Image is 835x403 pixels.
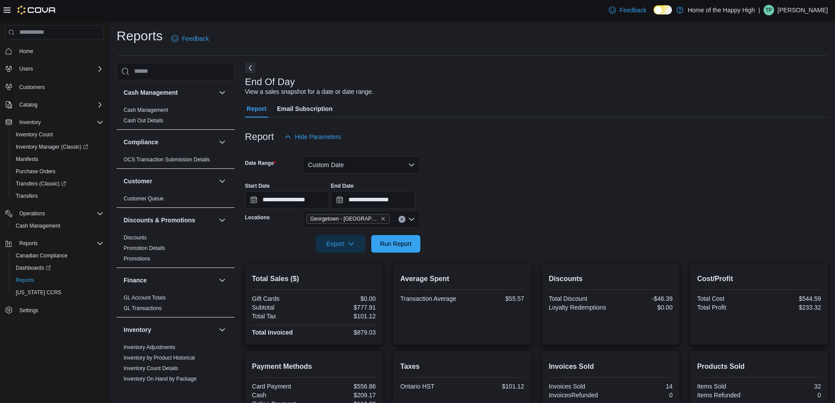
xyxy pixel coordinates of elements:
[16,46,37,57] a: Home
[316,313,376,320] div: $101.12
[117,232,235,267] div: Discounts & Promotions
[303,156,420,174] button: Custom Date
[9,190,107,202] button: Transfers
[124,375,197,382] span: Inventory On Hand by Package
[549,361,673,372] h2: Invoices Sold
[549,383,609,390] div: Invoices Sold
[252,295,312,302] div: Gift Cards
[697,274,821,284] h2: Cost/Profit
[12,250,71,261] a: Canadian Compliance
[316,295,376,302] div: $0.00
[12,178,103,189] span: Transfers (Classic)
[778,5,828,15] p: [PERSON_NAME]
[12,191,103,201] span: Transfers
[12,275,103,285] span: Reports
[331,191,415,209] input: Press the down key to open a popover containing a calendar.
[124,294,166,301] span: GL Account Totals
[16,238,103,249] span: Reports
[124,107,168,114] span: Cash Management
[245,182,270,189] label: Start Date
[9,274,107,286] button: Reports
[16,238,41,249] button: Reports
[124,255,150,262] span: Promotions
[697,304,757,311] div: Total Profit
[124,216,215,225] button: Discounts & Promotions
[124,276,147,285] h3: Finance
[697,383,757,390] div: Items Sold
[697,392,757,399] div: Items Refunded
[765,5,772,15] span: TP
[252,313,312,320] div: Total Tax
[16,277,34,284] span: Reports
[16,168,56,175] span: Purchase Orders
[549,304,609,311] div: Loyalty Redemptions
[245,191,329,209] input: Press the down key to open a popover containing a calendar.
[277,100,333,118] span: Email Subscription
[16,208,103,219] span: Operations
[12,250,103,261] span: Canadian Compliance
[612,295,672,302] div: -$46.39
[549,295,609,302] div: Total Discount
[12,154,103,164] span: Manifests
[295,132,341,141] span: Hide Parameters
[19,48,33,55] span: Home
[12,166,103,177] span: Purchase Orders
[464,295,524,302] div: $55.57
[124,138,215,146] button: Compliance
[2,99,107,111] button: Catalog
[12,178,70,189] a: Transfers (Classic)
[245,214,270,221] label: Locations
[764,5,774,15] div: Tevin Paul
[619,6,646,14] span: Feedback
[654,5,672,14] input: Dark Mode
[306,214,390,224] span: Georgetown - Mountainview - Fire & Flower
[310,214,379,223] span: Georgetown - [GEOGRAPHIC_DATA] - Fire & Flower
[217,215,227,225] button: Discounts & Promotions
[16,156,38,163] span: Manifests
[2,116,107,128] button: Inventory
[124,344,175,350] a: Inventory Adjustments
[12,142,103,152] span: Inventory Manager (Classic)
[16,143,88,150] span: Inventory Manager (Classic)
[9,262,107,274] a: Dashboards
[400,383,460,390] div: Ontario HST
[549,392,609,399] div: InvoicesRefunded
[245,63,256,73] button: Next
[16,64,36,74] button: Users
[252,392,312,399] div: Cash
[16,131,53,138] span: Inventory Count
[12,191,41,201] a: Transfers
[12,263,54,273] a: Dashboards
[281,128,345,146] button: Hide Parameters
[9,153,107,165] button: Manifests
[2,80,107,93] button: Customers
[124,305,162,311] a: GL Transactions
[245,87,373,96] div: View a sales snapshot for a date or date range.
[124,156,210,163] span: OCS Transaction Submission Details
[758,5,760,15] p: |
[380,239,412,248] span: Run Report
[252,361,376,372] h2: Payment Methods
[400,274,524,284] h2: Average Spent
[16,289,61,296] span: [US_STATE] CCRS
[761,383,821,390] div: 32
[124,177,152,185] h3: Customer
[124,107,168,113] a: Cash Management
[16,264,51,271] span: Dashboards
[316,304,376,311] div: $777.91
[16,305,42,316] a: Settings
[12,287,103,298] span: Washington CCRS
[18,6,57,14] img: Cova
[19,84,45,91] span: Customers
[12,129,57,140] a: Inventory Count
[124,305,162,312] span: GL Transactions
[19,119,41,126] span: Inventory
[19,240,38,247] span: Reports
[124,325,215,334] button: Inventory
[124,118,163,124] a: Cash Out Details
[124,196,163,202] a: Customer Queue
[12,154,42,164] a: Manifests
[217,176,227,186] button: Customer
[380,216,386,221] button: Remove Georgetown - Mountainview - Fire & Flower from selection in this group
